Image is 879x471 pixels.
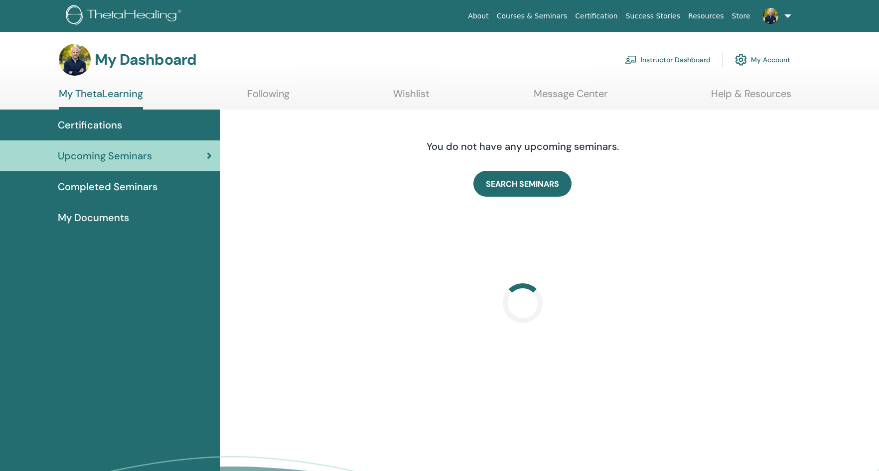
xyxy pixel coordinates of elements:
[571,7,621,25] a: Certification
[58,148,152,163] span: Upcoming Seminars
[625,55,637,64] img: chalkboard-teacher.svg
[486,179,559,189] span: SEARCH SEMINARS
[366,140,680,152] h4: You do not have any upcoming seminars.
[247,88,290,107] a: Following
[58,210,129,225] span: My Documents
[464,7,492,25] a: About
[625,49,711,71] a: Instructor Dashboard
[728,7,754,25] a: Store
[735,49,790,71] a: My Account
[58,179,157,194] span: Completed Seminars
[95,51,196,69] h3: My Dashboard
[684,7,728,25] a: Resources
[534,88,607,107] a: Message Center
[762,8,778,24] img: default.jpg
[493,7,572,25] a: Courses & Seminars
[59,44,91,76] img: default.jpg
[58,118,122,132] span: Certifications
[735,51,747,68] img: cog.svg
[66,5,185,27] img: logo.png
[59,88,143,110] a: My ThetaLearning
[711,88,791,107] a: Help & Resources
[393,88,430,107] a: Wishlist
[473,171,572,197] a: SEARCH SEMINARS
[622,7,684,25] a: Success Stories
